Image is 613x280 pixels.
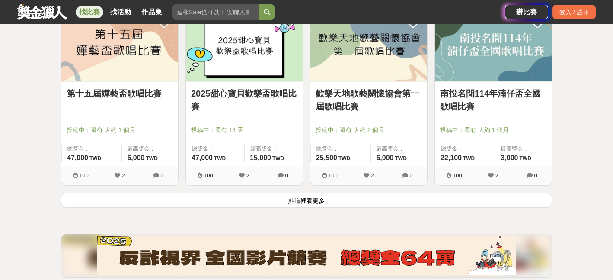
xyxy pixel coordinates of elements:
[435,9,552,81] img: Cover Image
[107,6,134,18] a: 找活動
[127,154,144,161] span: 6,000
[328,172,338,179] span: 100
[316,145,365,153] span: 總獎金：
[79,172,89,179] span: 100
[272,155,284,161] span: TWD
[441,154,462,161] span: 22,100
[409,172,412,179] span: 0
[370,172,374,179] span: 2
[192,145,239,153] span: 總獎金：
[552,5,596,19] div: 登入 / 註冊
[121,172,125,179] span: 2
[376,145,422,153] span: 最高獎金：
[441,145,490,153] span: 總獎金：
[376,154,393,161] span: 6,000
[76,6,103,18] a: 找比賽
[138,6,166,18] a: 作品集
[61,9,178,82] a: Cover Image
[67,87,173,100] a: 第十五屆嬅藝盃歌唱比賽
[186,9,303,81] img: Cover Image
[316,87,422,113] a: 歡樂天地歌藝關懷協會第一屆歌唱比賽
[160,172,163,179] span: 0
[172,4,259,20] input: 這樣Sale也可以： 安聯人壽創意銷售法募集
[316,126,422,135] span: 投稿中：還有 大約 2 個月
[127,145,173,153] span: 最高獎金：
[395,155,407,161] span: TWD
[501,154,518,161] span: 3,000
[440,87,546,113] a: 南投名間114年湳仔盃全國歌唱比賽
[191,87,297,113] a: 2025甜心寶貝歡樂盃歌唱比賽
[310,9,427,82] a: Cover Image
[435,9,552,82] a: Cover Image
[495,172,498,179] span: 2
[316,154,337,161] span: 25,500
[501,145,546,153] span: 最高獎金：
[440,126,546,135] span: 投稿中：還有 大約 1 個月
[310,9,427,81] img: Cover Image
[463,155,475,161] span: TWD
[285,172,288,179] span: 0
[146,155,158,161] span: TWD
[204,172,213,179] span: 100
[520,155,531,161] span: TWD
[534,172,537,179] span: 0
[61,9,178,81] img: Cover Image
[97,236,516,275] img: b4b43df0-ce9d-4ec9-9998-1f8643ec197e.png
[61,193,552,208] button: 點這裡看更多
[192,154,213,161] span: 47,000
[246,172,249,179] span: 2
[67,154,88,161] span: 47,000
[89,155,101,161] span: TWD
[67,126,173,135] span: 投稿中：還有 大約 1 個月
[453,172,462,179] span: 100
[250,145,297,153] span: 最高獎金：
[250,154,271,161] span: 15,000
[67,145,116,153] span: 總獎金：
[191,126,297,135] span: 投稿中：還有 14 天
[186,9,303,82] a: Cover Image
[505,5,548,19] a: 辦比賽
[214,155,226,161] span: TWD
[338,155,350,161] span: TWD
